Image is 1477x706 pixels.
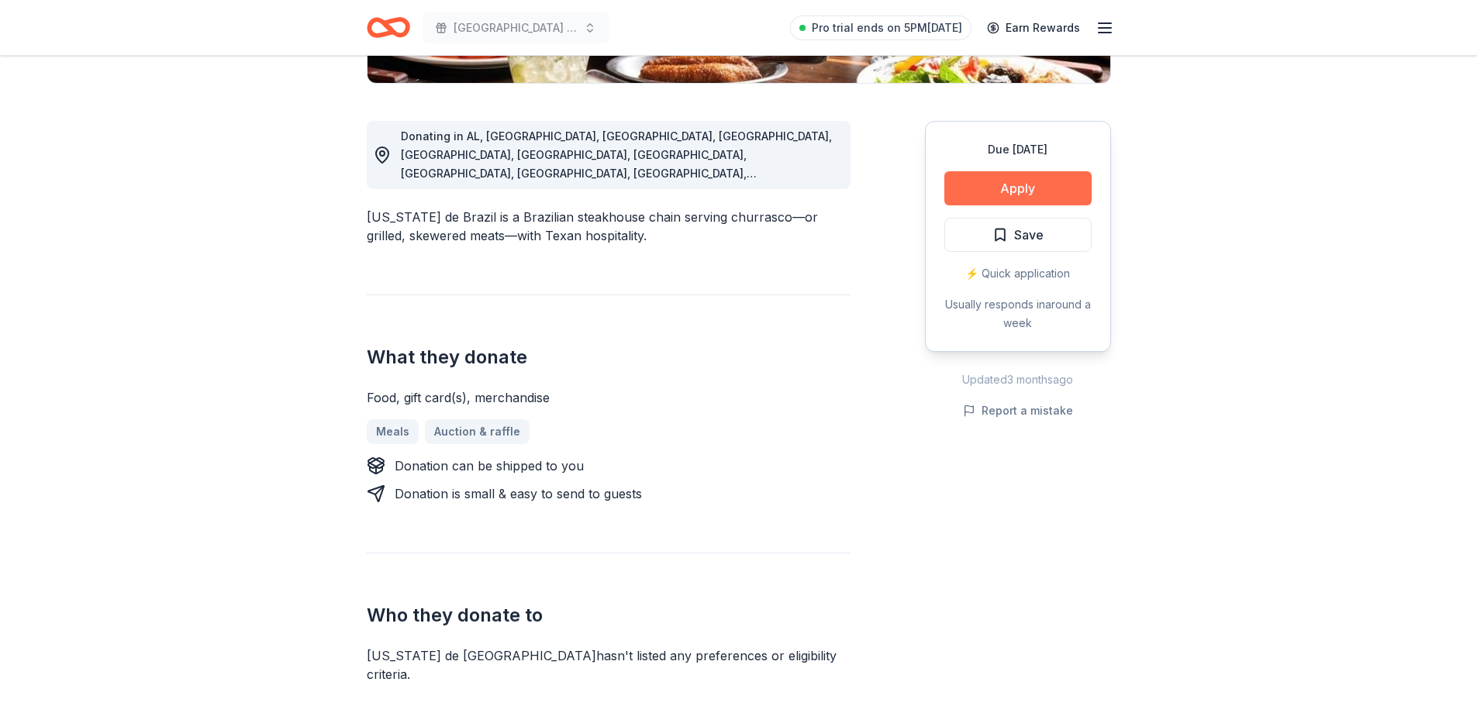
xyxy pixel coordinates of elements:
button: [GEOGRAPHIC_DATA] Project Graduation [423,12,609,43]
div: Usually responds in around a week [944,295,1092,332]
div: Updated 3 months ago [925,370,1111,389]
span: Donating in AL, [GEOGRAPHIC_DATA], [GEOGRAPHIC_DATA], [GEOGRAPHIC_DATA], [GEOGRAPHIC_DATA], [GEOG... [401,129,832,273]
a: Pro trial ends on 5PM[DATE] [790,15,971,40]
div: Food, gift card(s), merchandise [367,388,851,407]
div: Donation is small & easy to send to guests [395,484,642,503]
div: Due [DATE] [944,140,1092,159]
div: [US_STATE] de [GEOGRAPHIC_DATA] hasn ' t listed any preferences or eligibility criteria. [367,646,851,684]
a: Home [367,9,410,46]
span: Pro trial ends on 5PM[DATE] [812,19,962,37]
button: Apply [944,171,1092,205]
span: Save [1014,225,1044,245]
span: [GEOGRAPHIC_DATA] Project Graduation [454,19,578,37]
div: [US_STATE] de Brazil is a Brazilian steakhouse chain serving churrasco—or grilled, skewered meats... [367,208,851,245]
div: ⚡️ Quick application [944,264,1092,283]
button: Save [944,218,1092,252]
a: Meals [367,419,419,444]
div: Donation can be shipped to you [395,456,584,475]
a: Earn Rewards [978,14,1089,42]
h2: What they donate [367,345,851,370]
a: Auction & raffle [425,419,530,444]
button: Report a mistake [963,401,1073,420]
h2: Who they donate to [367,603,851,628]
